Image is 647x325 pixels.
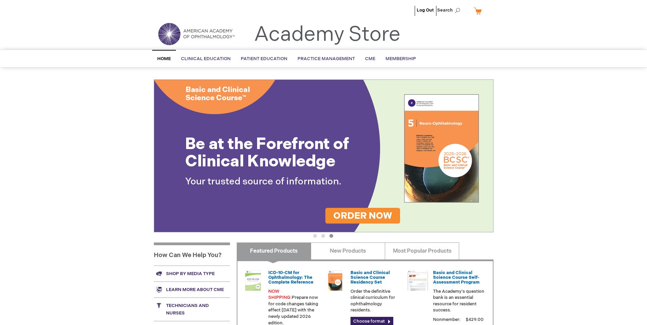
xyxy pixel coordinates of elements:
[408,270,428,291] img: bcscself_20.jpg
[385,56,416,61] span: Membership
[181,56,231,61] span: Clinical Education
[385,242,459,259] a: Most Popular Products
[268,289,292,301] font: NOW SHIPPING:
[298,56,355,61] span: Practice Management
[433,270,480,285] a: Basic and Clinical Science Course Self-Assessment Program
[321,234,325,238] button: 2 of 3
[154,266,230,282] a: Shop by media type
[311,242,385,259] a: New Products
[241,56,287,61] span: Patient Education
[437,3,463,17] span: Search
[254,22,400,47] a: Academy Store
[313,234,317,238] button: 1 of 3
[154,242,230,266] h1: How Can We Help You?
[154,282,230,297] a: Learn more about CME
[433,288,485,313] p: The Academy's question bank is an essential resource for resident success.
[157,56,171,61] span: Home
[433,315,461,324] strong: Nonmember:
[351,288,402,313] p: Order the definitive clinical curriculum for ophthalmology residents.
[465,317,485,322] span: $429.00
[268,270,313,285] a: ICD-10-CM for Ophthalmology: The Complete Reference
[365,56,375,61] span: CME
[351,270,390,285] a: Basic and Clinical Science Course Residency Set
[154,297,230,321] a: Technicians and nurses
[243,270,263,291] img: 0120008u_42.png
[329,234,333,238] button: 3 of 3
[237,242,311,259] a: Featured Products
[325,270,345,291] img: 02850963u_47.png
[417,7,434,13] a: Log Out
